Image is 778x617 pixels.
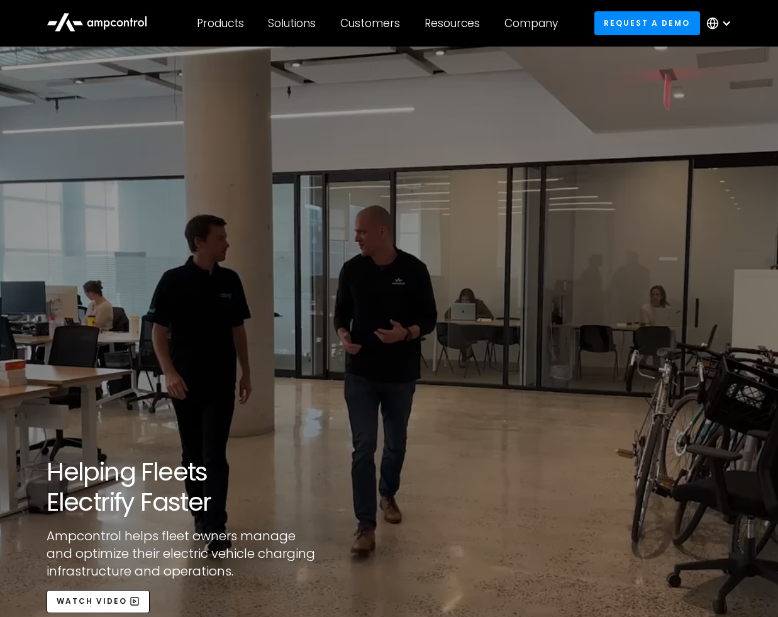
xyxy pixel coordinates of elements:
div: Company [504,16,558,30]
a: Request a demo [594,11,700,35]
div: Customers [340,16,400,30]
div: Solutions [268,16,316,30]
div: Resources [425,16,480,30]
div: Products [197,16,244,30]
